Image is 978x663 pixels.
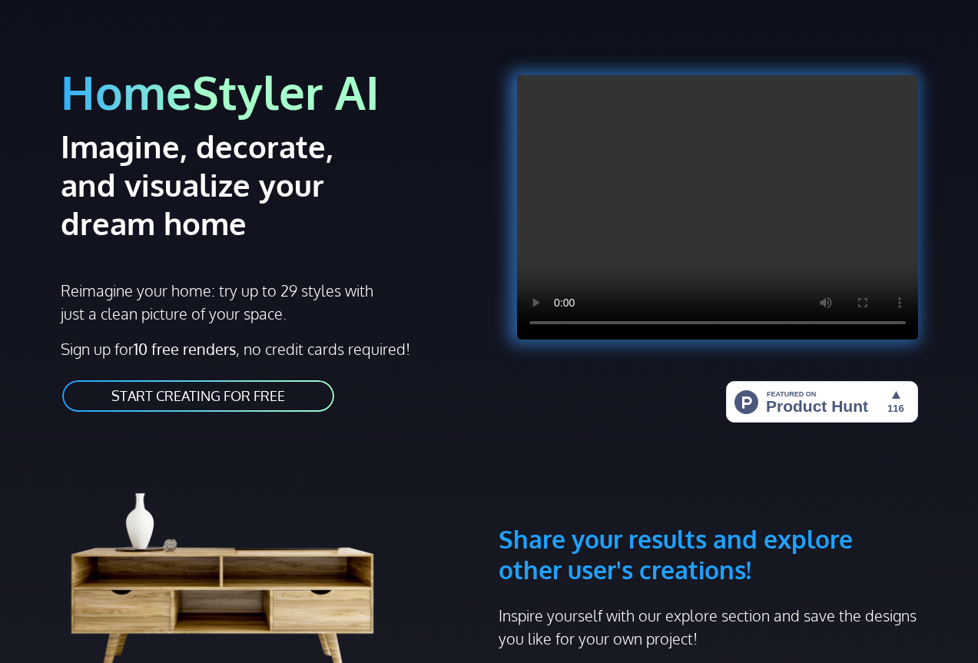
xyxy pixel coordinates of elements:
[61,337,480,360] p: Sign up for , no credit cards required!
[726,381,918,423] img: HomeStyler AI - Interior Design Made Easy: One Click to Your Dream Home | Product Hunt
[499,450,918,585] h3: Share your results and explore other user's creations!
[61,279,376,325] p: Reimagine your home: try up to 29 styles with just a clean picture of your space.
[499,604,918,650] p: Inspire yourself with our explore section and save the designs you like for your own project!
[134,339,236,359] strong: 10 free renders
[61,127,396,242] h2: Imagine, decorate, and visualize your dream home
[61,379,336,413] a: START CREATING FOR FREE
[61,63,480,121] h1: HomeStyler AI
